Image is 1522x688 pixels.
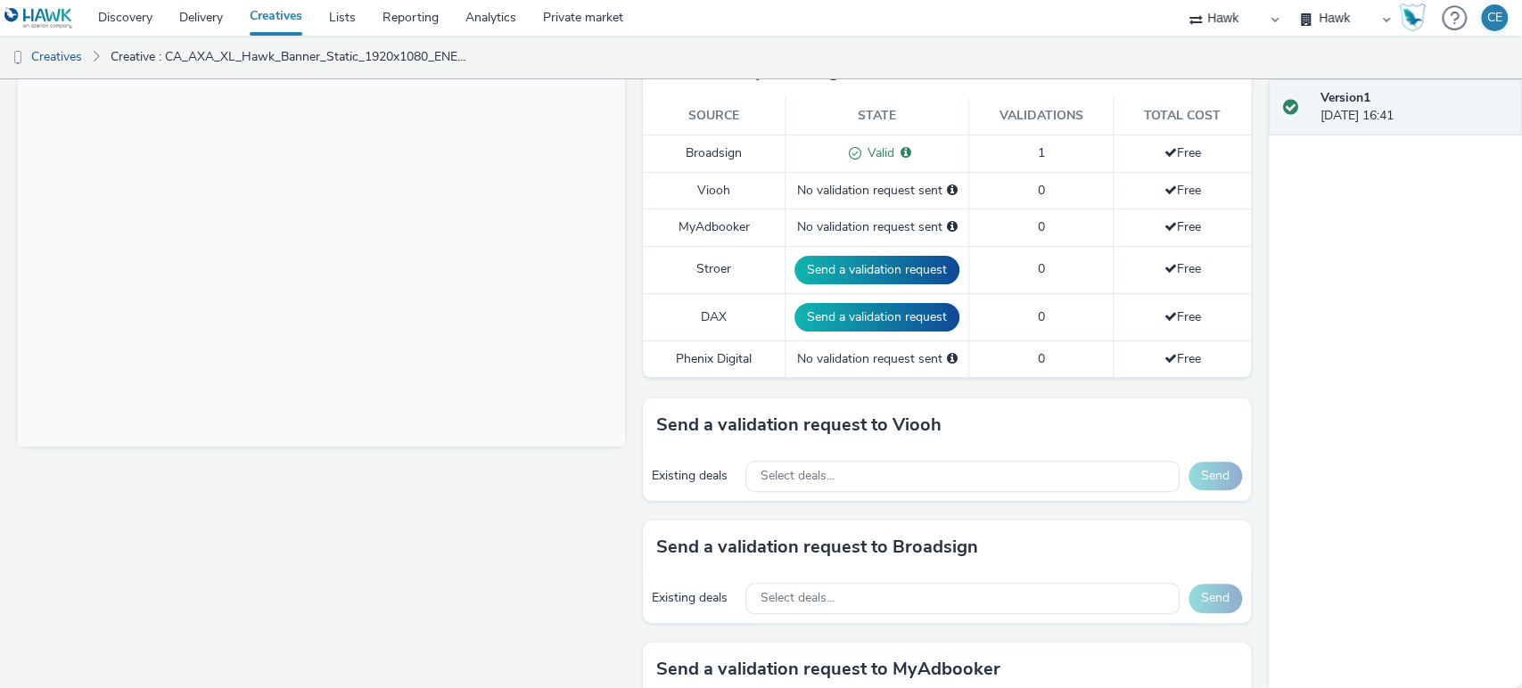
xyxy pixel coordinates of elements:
h3: Send a validation request to Broadsign [656,534,978,561]
span: 0 [1038,350,1045,367]
div: CE [1487,4,1502,31]
h3: Send a validation request to MyAdbooker [656,656,1000,683]
div: Please select a deal below and click on Send to send a validation request to Viooh. [947,182,958,200]
div: No validation request sent [794,182,959,200]
div: Existing deals [652,467,736,485]
th: Validations [969,98,1114,135]
td: Viooh [643,172,786,209]
span: Free [1164,308,1200,325]
div: Existing deals [652,589,736,607]
span: 1 [1038,144,1045,161]
th: Source [643,98,786,135]
span: 0 [1038,308,1045,325]
img: undefined Logo [4,7,73,29]
span: 0 [1038,218,1045,235]
div: Please select a deal below and click on Send to send a validation request to MyAdbooker. [947,218,958,236]
img: Hawk Academy [1399,4,1426,32]
span: Free [1164,260,1200,277]
span: Select deals... [760,469,834,484]
div: Please select a deal below and click on Send to send a validation request to Phenix Digital. [947,350,958,368]
div: No validation request sent [794,350,959,368]
button: Send a validation request [794,256,959,284]
div: [DATE] 16:41 [1320,89,1508,126]
td: DAX [643,293,786,340]
td: Phenix Digital [643,340,786,377]
td: Stroer [643,246,786,293]
img: dooh [9,49,27,67]
a: Creative : CA_AXA_XL_Hawk_Banner_Static_1920x1080_ENERGY-TRANSITION_FR_20251008 [102,36,482,78]
button: Send [1189,584,1242,612]
span: Free [1164,350,1200,367]
span: 0 [1038,260,1045,277]
span: Valid [861,144,894,161]
strong: Version 1 [1320,89,1370,106]
h3: Send a validation request to Viooh [656,412,942,438]
span: Free [1164,144,1200,161]
button: Send [1189,462,1242,490]
span: Free [1164,182,1200,199]
td: Broadsign [643,135,786,172]
button: Send a validation request [794,303,959,332]
th: State [786,98,969,135]
td: MyAdbooker [643,209,786,246]
span: Free [1164,218,1200,235]
img: Advertisement preview [154,55,454,223]
div: No validation request sent [794,218,959,236]
span: Select deals... [760,591,834,606]
span: 0 [1038,182,1045,199]
th: Total cost [1114,98,1251,135]
a: Hawk Academy [1399,4,1433,32]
